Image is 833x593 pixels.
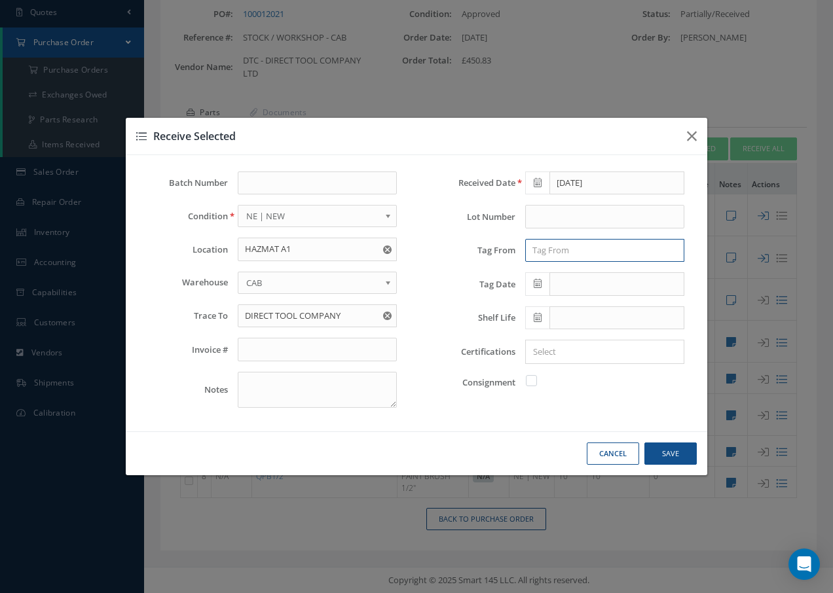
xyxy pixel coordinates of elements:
label: Lot Number [426,212,515,222]
input: Tag From [525,239,684,262]
label: Location [139,245,228,255]
span: NE | NEW [246,208,380,224]
label: Invoice # [139,345,228,355]
svg: Reset [383,312,392,320]
label: Trace To [139,311,228,321]
label: Notes [139,385,228,395]
span: Receive Selected [153,129,236,143]
button: Cancel [587,442,639,465]
label: Warehouse [139,278,228,287]
button: Reset [380,238,397,261]
label: Consignment [426,378,515,387]
button: Save [644,442,697,465]
label: Batch Number [139,178,228,188]
label: Condition [139,211,228,221]
span: CAB [246,275,380,291]
label: Tag Date [426,279,515,289]
label: Shelf Life [426,313,515,323]
label: Received Date [426,178,515,188]
label: Certifications [426,347,515,357]
div: Open Intercom Messenger [788,548,820,580]
svg: Reset [383,245,392,254]
input: Location [238,238,397,261]
button: Reset [380,304,397,328]
label: Tag From [426,245,515,255]
input: Trace To [238,304,397,328]
input: Search for option [527,345,676,359]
